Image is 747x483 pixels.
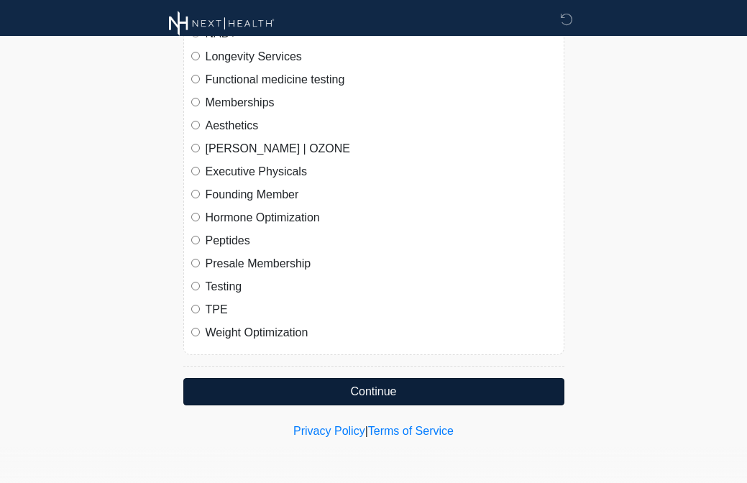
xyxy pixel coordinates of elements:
input: Founding Member [191,190,200,198]
button: Continue [183,378,564,405]
label: Founding Member [206,186,556,203]
input: Memberships [191,98,200,106]
input: Longevity Services [191,52,200,60]
input: Peptides [191,236,200,244]
label: Memberships [206,94,556,111]
label: TPE [206,301,556,318]
label: Weight Optimization [206,324,556,341]
label: Executive Physicals [206,163,556,180]
label: [PERSON_NAME] | OZONE [206,140,556,157]
label: Presale Membership [206,255,556,272]
input: [PERSON_NAME] | OZONE [191,144,200,152]
label: Testing [206,278,556,295]
a: | [365,425,368,437]
input: Testing [191,282,200,290]
input: TPE [191,305,200,313]
input: Executive Physicals [191,167,200,175]
a: Privacy Policy [293,425,365,437]
input: Hormone Optimization [191,213,200,221]
a: Terms of Service [368,425,454,437]
label: Hormone Optimization [206,209,556,226]
label: Aesthetics [206,117,556,134]
label: Functional medicine testing [206,71,556,88]
input: Functional medicine testing [191,75,200,83]
input: Presale Membership [191,259,200,267]
img: Next Health Wellness Logo [169,11,275,36]
label: Longevity Services [206,48,556,65]
input: Aesthetics [191,121,200,129]
input: Weight Optimization [191,328,200,336]
label: Peptides [206,232,556,249]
